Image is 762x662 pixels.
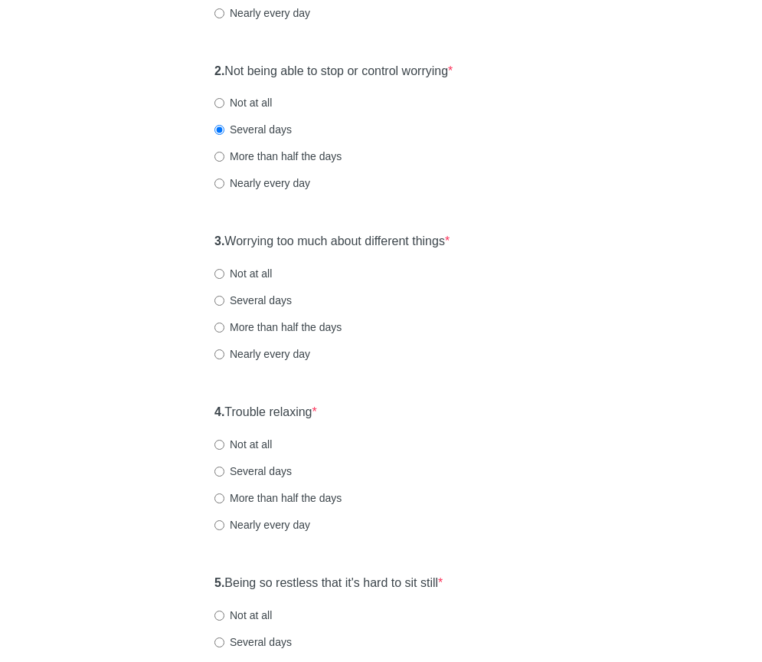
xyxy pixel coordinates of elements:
[214,464,292,479] label: Several days
[214,634,292,650] label: Several days
[214,323,224,333] input: More than half the days
[214,637,224,647] input: Several days
[214,63,453,80] label: Not being able to stop or control worrying
[214,437,272,452] label: Not at all
[214,234,224,247] strong: 3.
[214,175,310,191] label: Nearly every day
[214,95,272,110] label: Not at all
[214,98,224,108] input: Not at all
[214,349,224,359] input: Nearly every day
[214,608,272,623] label: Not at all
[214,576,224,589] strong: 5.
[214,611,224,621] input: Not at all
[214,467,224,477] input: Several days
[214,296,224,306] input: Several days
[214,405,224,418] strong: 4.
[214,517,310,533] label: Nearly every day
[214,440,224,450] input: Not at all
[214,149,342,164] label: More than half the days
[214,346,310,362] label: Nearly every day
[214,5,310,21] label: Nearly every day
[214,269,224,279] input: Not at all
[214,179,224,188] input: Nearly every day
[214,152,224,162] input: More than half the days
[214,404,317,421] label: Trouble relaxing
[214,266,272,281] label: Not at all
[214,125,224,135] input: Several days
[214,490,342,506] label: More than half the days
[214,320,342,335] label: More than half the days
[214,8,224,18] input: Nearly every day
[214,64,224,77] strong: 2.
[214,293,292,308] label: Several days
[214,520,224,530] input: Nearly every day
[214,233,450,251] label: Worrying too much about different things
[214,575,443,592] label: Being so restless that it's hard to sit still
[214,493,224,503] input: More than half the days
[214,122,292,137] label: Several days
